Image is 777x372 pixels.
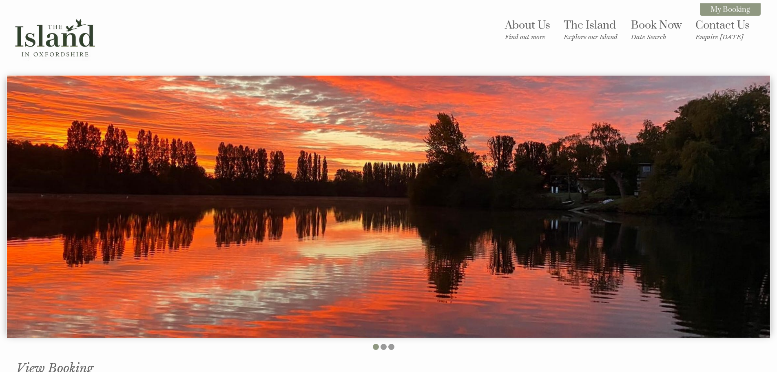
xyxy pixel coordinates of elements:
a: The IslandExplore our Island [564,18,618,41]
small: Enquire [DATE] [695,33,750,41]
small: Find out more [505,33,550,41]
a: Contact UsEnquire [DATE] [695,18,750,41]
a: Book NowDate Search [631,18,682,41]
small: Explore our Island [564,33,618,41]
small: Date Search [631,33,682,41]
a: About UsFind out more [505,18,550,41]
a: My Booking [700,3,761,16]
img: The Island in Oxfordshire [11,15,99,61]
